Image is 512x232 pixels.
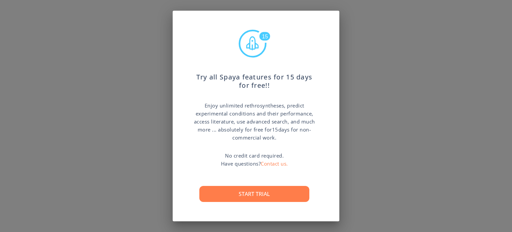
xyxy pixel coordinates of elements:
a: Contact us. [261,160,288,167]
button: Start trial [199,186,309,202]
text: 15 [262,34,268,39]
p: No credit card required. Have questions? [221,152,288,168]
p: Enjoy unlimited rethrosyntheses, predict experimental conditions and their performance, access li... [193,101,316,142]
p: Try all Spaya features for 15 days for free!! [193,66,316,90]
